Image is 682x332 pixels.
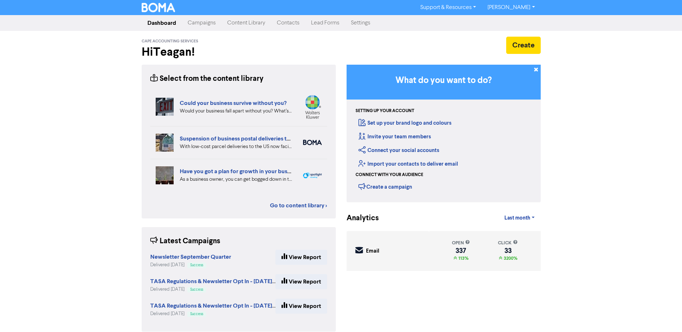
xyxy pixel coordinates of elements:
[150,73,264,84] div: Select from the content library
[180,143,292,151] div: With low-cost parcel deliveries to the US now facing tariffs, many international postal services ...
[180,135,433,142] a: Suspension of business postal deliveries to the [GEOGRAPHIC_DATA]: what options do you have?
[358,133,431,140] a: Invite your team members
[180,168,303,175] a: Have you got a plan for growth in your business?
[180,100,287,107] a: Could your business survive without you?
[142,45,336,59] h2: Hi Teagan !
[142,39,198,44] span: Cape Accounting Services
[646,298,682,332] iframe: Chat Widget
[180,107,292,115] div: Would your business fall apart without you? What’s your Plan B in case of accident, illness, or j...
[182,16,221,30] a: Campaigns
[498,248,518,254] div: 33
[150,302,340,309] strong: TASA Regulations & Newsletter Opt In - [DATE] (Duplicated) (Duplicated)
[190,288,203,291] span: Success
[415,2,482,13] a: Support & Resources
[221,16,271,30] a: Content Library
[142,3,175,12] img: BOMA Logo
[358,120,452,126] a: Set up your brand logo and colours
[150,310,275,317] div: Delivered [DATE]
[303,172,322,178] img: spotlight
[366,247,379,255] div: Email
[452,240,470,246] div: open
[358,161,458,167] a: Import your contacts to deliver email
[190,312,203,316] span: Success
[180,176,292,183] div: As a business owner, you can get bogged down in the demands of day-to-day business. We can help b...
[150,253,231,260] strong: Newsletter September Quarter
[270,201,327,210] a: Go to content library >
[345,16,376,30] a: Settings
[150,278,306,285] strong: TASA Regulations & Newsletter Opt In - [DATE] (Duplicated)
[142,16,182,30] a: Dashboard
[504,215,530,221] span: Last month
[358,147,439,154] a: Connect your social accounts
[303,140,322,145] img: boma
[305,16,345,30] a: Lead Forms
[357,75,530,86] h3: What do you want to do?
[506,37,541,54] button: Create
[275,274,327,289] a: View Report
[190,263,203,267] span: Success
[347,65,541,202] div: Getting Started in BOMA
[150,254,231,260] a: Newsletter September Quarter
[358,181,412,192] div: Create a campaign
[150,279,306,285] a: TASA Regulations & Newsletter Opt In - [DATE] (Duplicated)
[482,2,540,13] a: [PERSON_NAME]
[356,108,414,114] div: Setting up your account
[457,255,468,261] span: 113%
[150,286,275,293] div: Delivered [DATE]
[271,16,305,30] a: Contacts
[303,95,322,119] img: wolterskluwer
[275,250,327,265] a: View Report
[150,236,220,247] div: Latest Campaigns
[499,211,540,225] a: Last month
[347,213,370,224] div: Analytics
[498,240,518,246] div: click
[150,303,340,309] a: TASA Regulations & Newsletter Opt In - [DATE] (Duplicated) (Duplicated)
[502,255,517,261] span: 3200%
[275,299,327,314] a: View Report
[452,248,470,254] div: 337
[150,262,231,268] div: Delivered [DATE]
[356,172,423,178] div: Connect with your audience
